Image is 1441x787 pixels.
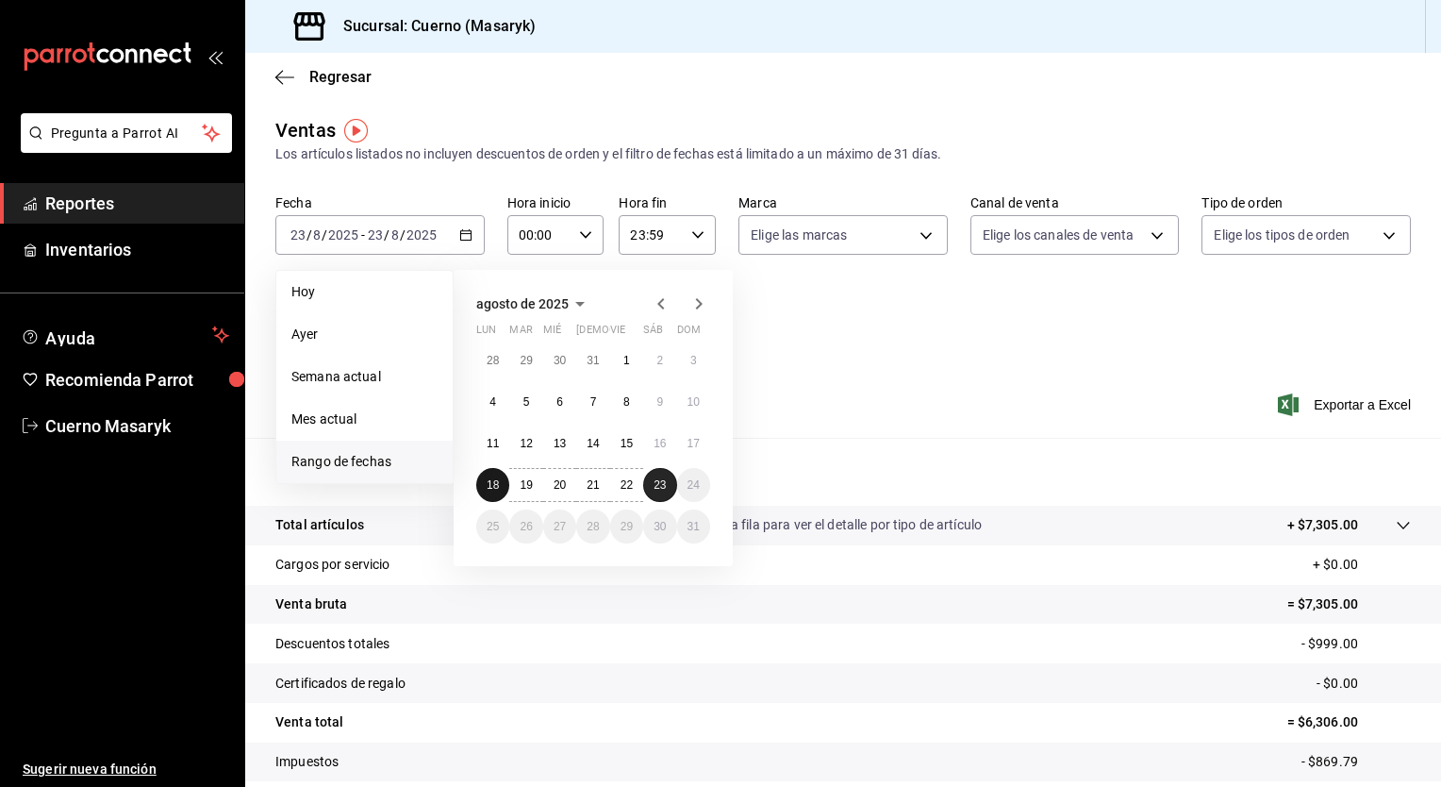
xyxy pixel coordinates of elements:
[275,594,347,614] p: Venta bruta
[654,520,666,533] abbr: 30 de agosto de 2025
[275,116,336,144] div: Ventas
[344,119,368,142] img: Tooltip marker
[309,68,372,86] span: Regresar
[1201,196,1411,209] label: Tipo de orden
[476,510,509,544] button: 25 de agosto de 2025
[291,282,438,302] span: Hoy
[576,324,687,343] abbr: jueves
[275,68,372,86] button: Regresar
[45,413,229,439] span: Cuerno Masaryk
[520,520,532,533] abbr: 26 de agosto de 2025
[590,395,597,409] abbr: 7 de agosto de 2025
[406,227,438,243] input: ----
[23,760,229,779] span: Sugerir nueva función
[669,515,982,535] p: Da clic en la fila para ver el detalle por tipo de artículo
[587,520,599,533] abbr: 28 de agosto de 2025
[306,227,312,243] span: /
[543,510,576,544] button: 27 de agosto de 2025
[291,452,438,472] span: Rango de fechas
[476,293,591,315] button: agosto de 2025
[1313,555,1411,575] p: + $0.00
[275,674,406,694] p: Certificados de regalo
[687,437,700,450] abbr: 17 de agosto de 2025
[21,113,232,153] button: Pregunta a Parrot AI
[576,427,609,460] button: 14 de agosto de 2025
[610,385,643,419] button: 8 de agosto de 2025
[687,478,700,492] abbr: 24 de agosto de 2025
[610,510,643,544] button: 29 de agosto de 2025
[1282,393,1411,416] button: Exportar a Excel
[587,478,599,492] abbr: 21 de agosto de 2025
[576,468,609,502] button: 21 de agosto de 2025
[643,468,676,502] button: 23 de agosto de 2025
[643,385,676,419] button: 9 de agosto de 2025
[275,144,1411,164] div: Los artículos listados no incluyen descuentos de orden y el filtro de fechas está limitado a un m...
[291,325,438,344] span: Ayer
[623,354,630,367] abbr: 1 de agosto de 2025
[1287,515,1358,535] p: + $7,305.00
[487,437,499,450] abbr: 11 de agosto de 2025
[45,191,229,216] span: Reportes
[275,752,339,772] p: Impuestos
[543,324,561,343] abbr: miércoles
[476,468,509,502] button: 18 de agosto de 2025
[45,367,229,393] span: Recomienda Parrot
[556,395,563,409] abbr: 6 de agosto de 2025
[677,385,710,419] button: 10 de agosto de 2025
[543,385,576,419] button: 6 de agosto de 2025
[476,324,496,343] abbr: lunes
[384,227,389,243] span: /
[656,395,663,409] abbr: 9 de agosto de 2025
[328,15,536,38] h3: Sucursal: Cuerno (Masaryk)
[677,427,710,460] button: 17 de agosto de 2025
[476,427,509,460] button: 11 de agosto de 2025
[576,385,609,419] button: 7 de agosto de 2025
[275,460,1411,483] p: Resumen
[677,324,701,343] abbr: domingo
[654,437,666,450] abbr: 16 de agosto de 2025
[643,510,676,544] button: 30 de agosto de 2025
[390,227,400,243] input: --
[677,468,710,502] button: 24 de agosto de 2025
[621,478,633,492] abbr: 22 de agosto de 2025
[543,427,576,460] button: 13 de agosto de 2025
[643,324,663,343] abbr: sábado
[275,634,389,654] p: Descuentos totales
[509,427,542,460] button: 12 de agosto de 2025
[610,427,643,460] button: 15 de agosto de 2025
[367,227,384,243] input: --
[361,227,365,243] span: -
[487,354,499,367] abbr: 28 de julio de 2025
[687,395,700,409] abbr: 10 de agosto de 2025
[1317,674,1411,694] p: - $0.00
[291,367,438,387] span: Semana actual
[322,227,327,243] span: /
[643,343,676,377] button: 2 de agosto de 2025
[1301,752,1411,772] p: - $869.79
[45,324,205,346] span: Ayuda
[520,354,532,367] abbr: 29 de julio de 2025
[576,510,609,544] button: 28 de agosto de 2025
[610,343,643,377] button: 1 de agosto de 2025
[677,343,710,377] button: 3 de agosto de 2025
[643,427,676,460] button: 16 de agosto de 2025
[45,237,229,262] span: Inventarios
[275,196,485,209] label: Fecha
[687,520,700,533] abbr: 31 de agosto de 2025
[656,354,663,367] abbr: 2 de agosto de 2025
[290,227,306,243] input: --
[476,343,509,377] button: 28 de julio de 2025
[509,510,542,544] button: 26 de agosto de 2025
[970,196,1180,209] label: Canal de venta
[275,555,390,575] p: Cargos por servicio
[13,137,232,157] a: Pregunta a Parrot AI
[487,520,499,533] abbr: 25 de agosto de 2025
[207,49,223,64] button: open_drawer_menu
[554,354,566,367] abbr: 30 de julio de 2025
[738,196,948,209] label: Marca
[291,410,438,429] span: Mes actual
[543,343,576,377] button: 30 de julio de 2025
[489,395,496,409] abbr: 4 de agosto de 2025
